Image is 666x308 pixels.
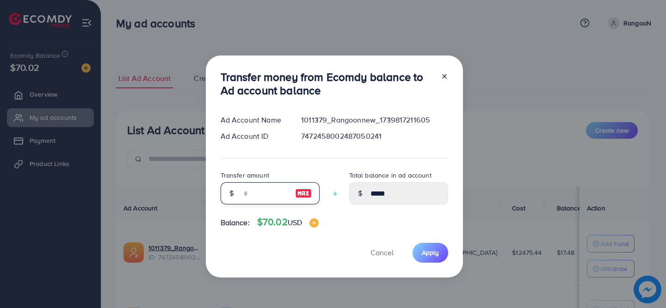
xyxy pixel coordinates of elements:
span: USD [288,217,302,228]
img: image [295,188,312,199]
h4: $70.02 [257,216,319,228]
button: Cancel [359,243,405,263]
div: 7472458002487050241 [294,131,455,142]
label: Total balance in ad account [349,171,432,180]
button: Apply [413,243,448,263]
div: Ad Account ID [213,131,294,142]
span: Balance: [221,217,250,228]
label: Transfer amount [221,171,269,180]
span: Apply [422,248,439,257]
h3: Transfer money from Ecomdy balance to Ad account balance [221,70,433,97]
img: image [309,218,319,228]
span: Cancel [370,247,394,258]
div: 1011379_Rangoonnew_1739817211605 [294,115,455,125]
div: Ad Account Name [213,115,294,125]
